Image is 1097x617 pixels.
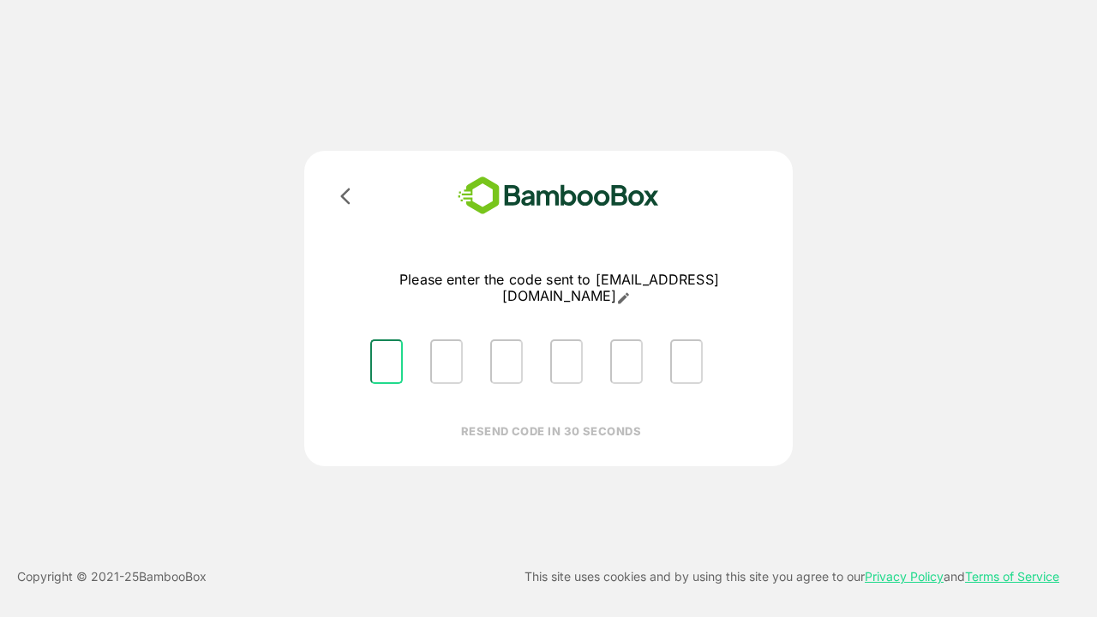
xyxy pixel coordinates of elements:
input: Please enter OTP character 5 [610,339,643,384]
input: Please enter OTP character 1 [370,339,403,384]
p: Please enter the code sent to [EMAIL_ADDRESS][DOMAIN_NAME] [357,272,762,305]
input: Please enter OTP character 2 [430,339,463,384]
p: This site uses cookies and by using this site you agree to our and [525,566,1059,587]
input: Please enter OTP character 4 [550,339,583,384]
p: Copyright © 2021- 25 BambooBox [17,566,207,587]
input: Please enter OTP character 3 [490,339,523,384]
a: Privacy Policy [865,569,944,584]
input: Please enter OTP character 6 [670,339,703,384]
a: Terms of Service [965,569,1059,584]
img: bamboobox [433,171,684,220]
